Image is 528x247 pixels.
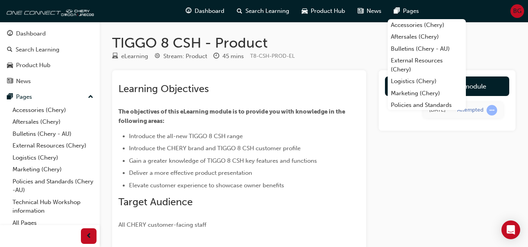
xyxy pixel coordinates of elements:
div: 45 mins [222,52,244,61]
button: Pages [3,90,97,104]
a: Policies and Standards (Chery -AU) [9,176,97,196]
img: oneconnect [4,3,94,19]
span: prev-icon [86,231,92,241]
span: Target Audience [118,196,193,208]
div: Pages [16,92,32,101]
a: All Pages [9,217,97,229]
button: BG [510,4,524,18]
a: Accessories (Chery) [388,19,466,31]
a: search-iconSearch Learning [231,3,295,19]
a: Product Hub [3,58,97,73]
div: Attempted [457,107,483,114]
span: All CHERY customer-facing staff [118,221,206,228]
span: search-icon [237,6,242,16]
div: Dashboard [16,29,46,38]
a: Aftersales (Chery) [9,116,97,128]
a: Logistics (Chery) [388,75,466,87]
div: Stream: Product [163,52,207,61]
a: Bulletins (Chery - AU) [388,43,466,55]
a: Search Learning [3,43,97,57]
a: Marketing (Chery) [9,163,97,176]
a: External Resources (Chery) [9,140,97,152]
div: Open Intercom Messenger [501,220,520,239]
a: Marketing (Chery) [388,87,466,100]
span: guage-icon [7,30,13,37]
span: Learning resource code [250,53,295,59]
div: Stream [154,52,207,61]
span: Gain a greater knowledge of TIGGO 8 CSH key features and functions [129,157,317,164]
span: Deliver a more effective product presentation [129,169,252,176]
a: pages-iconPages [388,3,425,19]
button: DashboardSearch LearningProduct HubNews [3,25,97,90]
h1: TIGGO 8 CSH - Product [112,34,515,52]
div: Product Hub [16,61,50,70]
a: News [3,74,97,89]
div: News [16,77,31,86]
a: Dashboard [3,27,97,41]
span: Introduce the all-new TIGGO 8 CSH range [129,133,243,140]
div: Type [112,52,148,61]
span: News [367,7,381,16]
span: guage-icon [186,6,192,16]
a: Technical Hub Workshop information [9,196,97,217]
span: up-icon [88,92,93,102]
a: Aftersales (Chery) [388,31,466,43]
span: Dashboard [195,7,224,16]
span: The objectives of this eLearning module is to provide you with knowledge in the following areas: [118,108,346,124]
a: Launch eLearning module [385,76,509,96]
span: BG [513,7,521,16]
a: Accessories (Chery) [9,104,97,116]
a: car-iconProduct Hub [295,3,351,19]
span: clock-icon [213,53,219,60]
a: Policies and Standards (Chery -AU) [388,99,466,120]
a: Bulletins (Chery - AU) [9,128,97,140]
span: Introduce the CHERY brand and TIGGO 8 CSH customer profile [129,145,301,152]
span: Pages [403,7,419,16]
div: Wed Aug 20 2025 12:52:22 GMT+1000 (Australian Eastern Standard Time) [429,106,446,115]
div: Duration [213,52,244,61]
a: External Resources (Chery) [388,55,466,75]
span: search-icon [7,46,13,53]
span: car-icon [7,62,13,69]
span: pages-icon [394,6,400,16]
span: Learning Objectives [118,83,209,95]
span: Elevate customer experience to showcase owner benefits [129,182,284,189]
span: target-icon [154,53,160,60]
span: news-icon [358,6,363,16]
span: Product Hub [311,7,345,16]
span: learningResourceType_ELEARNING-icon [112,53,118,60]
a: news-iconNews [351,3,388,19]
div: Search Learning [16,45,59,54]
span: car-icon [302,6,308,16]
span: pages-icon [7,94,13,101]
span: Search Learning [245,7,289,16]
span: learningRecordVerb_ATTEMPT-icon [487,105,497,116]
span: news-icon [7,78,13,85]
div: eLearning [121,52,148,61]
a: guage-iconDashboard [179,3,231,19]
a: Logistics (Chery) [9,152,97,164]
